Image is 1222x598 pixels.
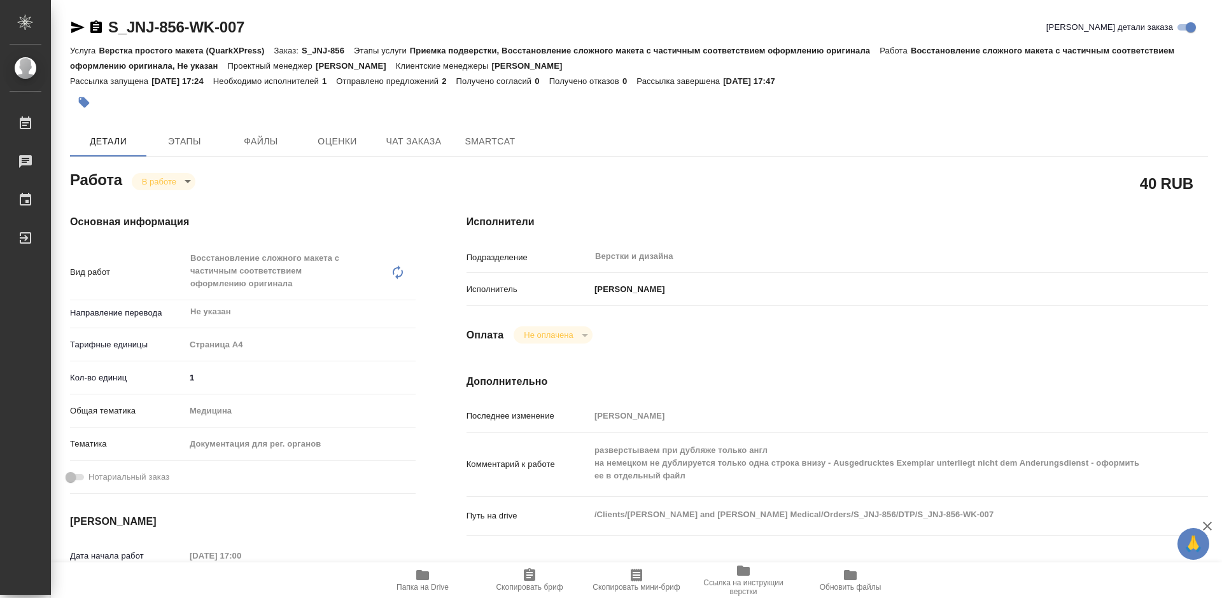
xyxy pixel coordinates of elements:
div: Документация для рег. органов [185,433,416,455]
p: [DATE] 17:24 [151,76,213,86]
button: Скопировать ссылку [88,20,104,35]
div: Страница А4 [185,334,416,356]
p: Путь на drive [467,510,590,522]
span: Папка на Drive [397,583,449,592]
p: [PERSON_NAME] [316,61,396,71]
button: Скопировать мини-бриф [583,562,690,598]
p: Верстка простого макета (QuarkXPress) [99,46,274,55]
p: S_JNJ-856 [302,46,354,55]
a: S_JNJ-856-WK-007 [108,18,244,36]
p: Тематика [70,438,185,450]
span: Этапы [154,134,215,149]
button: Не оплачена [520,330,577,340]
span: Детали [78,134,139,149]
p: Услуга [70,46,99,55]
p: 2 [442,76,456,86]
span: Скопировать бриф [496,583,563,592]
span: Обновить файлы [820,583,881,592]
p: Направление перевода [70,307,185,319]
p: Вид работ [70,266,185,279]
p: Комментарий к работе [467,458,590,471]
p: Приемка подверстки, Восстановление сложного макета с частичным соответствием оформлению оригинала [410,46,880,55]
p: 1 [322,76,336,86]
p: [DATE] 17:47 [723,76,785,86]
span: Нотариальный заказ [88,471,169,483]
input: Пустое поле [185,546,297,565]
button: Ссылка на инструкции верстки [690,562,797,598]
input: Пустое поле [590,407,1146,425]
p: [PERSON_NAME] [590,283,665,296]
button: Добавить тэг [70,88,98,116]
button: В работе [138,176,180,187]
p: [PERSON_NAME] [492,61,572,71]
input: ✎ Введи что-нибудь [185,368,416,387]
span: 🙏 [1183,531,1204,557]
p: Проектный менеджер [227,61,315,71]
p: 0 [535,76,549,86]
textarea: /Clients/[PERSON_NAME] and [PERSON_NAME] Medical/Orders/S_JNJ-856/DTP/S_JNJ-856-WK-007 [590,504,1146,525]
h2: Работа [70,167,122,190]
h4: Исполнители [467,214,1208,230]
textarea: разверстываем при дубляже только англ на немецком не дублируется только одна строка внизу - Ausge... [590,440,1146,487]
p: Исполнитель [467,283,590,296]
span: Скопировать мини-бриф [593,583,680,592]
div: В работе [132,173,195,190]
span: SmartCat [460,134,521,149]
span: Чат заказа [383,134,444,149]
h4: Дополнительно [467,374,1208,389]
p: Дата начала работ [70,550,185,562]
h2: 40 RUB [1140,172,1193,194]
button: 🙏 [1177,528,1209,560]
p: Кол-во единиц [70,372,185,384]
span: Файлы [230,134,291,149]
button: Папка на Drive [369,562,476,598]
p: Последнее изменение [467,410,590,422]
span: Оценки [307,134,368,149]
p: Отправлено предложений [336,76,442,86]
span: Ссылка на инструкции верстки [698,578,789,596]
p: Получено согласий [456,76,535,86]
p: Тарифные единицы [70,338,185,351]
h4: [PERSON_NAME] [70,514,416,529]
button: Скопировать ссылку для ЯМессенджера [70,20,85,35]
h4: Оплата [467,328,504,343]
div: В работе [514,326,592,344]
p: Клиентские менеджеры [396,61,492,71]
p: Подразделение [467,251,590,264]
p: Заказ: [274,46,302,55]
p: 0 [622,76,636,86]
button: Обновить файлы [797,562,904,598]
p: Этапы услуги [354,46,410,55]
div: Медицина [185,400,416,422]
button: Скопировать бриф [476,562,583,598]
p: Получено отказов [549,76,622,86]
p: Рассылка запущена [70,76,151,86]
p: Общая тематика [70,405,185,417]
h4: Основная информация [70,214,416,230]
p: Рассылка завершена [636,76,723,86]
p: Необходимо исполнителей [213,76,322,86]
span: [PERSON_NAME] детали заказа [1046,21,1173,34]
p: Работа [880,46,911,55]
